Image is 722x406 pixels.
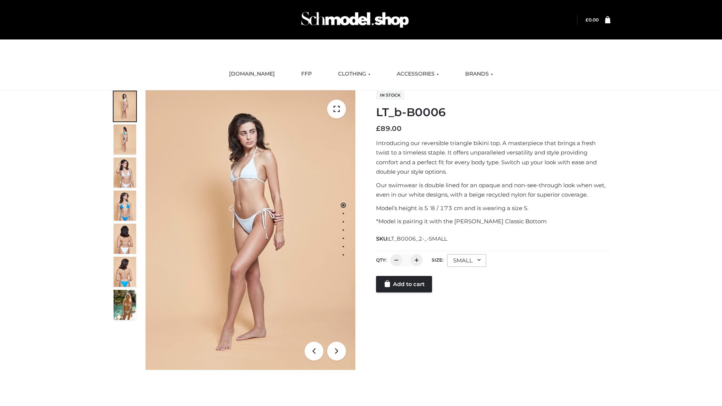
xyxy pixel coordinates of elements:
a: Add to cart [376,276,432,292]
a: FFP [296,66,317,82]
img: ArielClassicBikiniTop_CloudNine_AzureSky_OW114ECO_4-scaled.jpg [114,191,136,221]
span: LT_B0006_2-_-SMALL [388,235,447,242]
a: ACCESSORIES [391,66,444,82]
p: Our swimwear is double lined for an opaque and non-see-through look when wet, even in our white d... [376,180,610,200]
a: BRANDS [460,66,499,82]
a: £0.00 [585,17,599,23]
span: In stock [376,91,404,100]
p: Model’s height is 5 ‘8 / 173 cm and is wearing a size S. [376,203,610,213]
img: Schmodel Admin 964 [299,5,411,35]
img: Arieltop_CloudNine_AzureSky2.jpg [114,290,136,320]
label: QTY: [376,257,387,263]
img: ArielClassicBikiniTop_CloudNine_AzureSky_OW114ECO_2-scaled.jpg [114,124,136,155]
img: ArielClassicBikiniTop_CloudNine_AzureSky_OW114ECO_1 [146,90,355,370]
div: SMALL [447,254,486,267]
bdi: 89.00 [376,124,402,133]
img: ArielClassicBikiniTop_CloudNine_AzureSky_OW114ECO_3-scaled.jpg [114,158,136,188]
img: ArielClassicBikiniTop_CloudNine_AzureSky_OW114ECO_8-scaled.jpg [114,257,136,287]
img: ArielClassicBikiniTop_CloudNine_AzureSky_OW114ECO_1-scaled.jpg [114,91,136,121]
img: ArielClassicBikiniTop_CloudNine_AzureSky_OW114ECO_7-scaled.jpg [114,224,136,254]
bdi: 0.00 [585,17,599,23]
a: CLOTHING [332,66,376,82]
p: Introducing our reversible triangle bikini top. A masterpiece that brings a fresh twist to a time... [376,138,610,177]
span: £ [585,17,589,23]
span: £ [376,124,381,133]
a: [DOMAIN_NAME] [223,66,281,82]
p: *Model is pairing it with the [PERSON_NAME] Classic Bottom [376,217,610,226]
span: SKU: [376,234,448,243]
h1: LT_b-B0006 [376,106,610,119]
label: Size: [432,257,443,263]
